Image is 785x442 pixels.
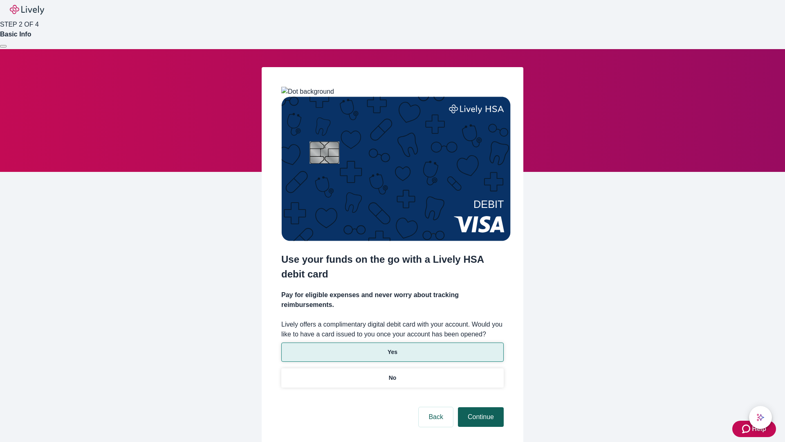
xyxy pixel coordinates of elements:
img: Debit card [281,97,511,241]
button: Yes [281,343,504,362]
p: Yes [388,348,397,356]
button: No [281,368,504,388]
button: Back [419,407,453,427]
img: Dot background [281,87,334,97]
label: Lively offers a complimentary digital debit card with your account. Would you like to have a card... [281,320,504,339]
button: chat [749,406,772,429]
h2: Use your funds on the go with a Lively HSA debit card [281,252,504,282]
svg: Zendesk support icon [742,424,752,434]
img: Lively [10,5,44,15]
button: Continue [458,407,504,427]
svg: Lively AI Assistant [756,413,765,422]
button: Zendesk support iconHelp [732,421,776,437]
p: No [389,374,397,382]
h4: Pay for eligible expenses and never worry about tracking reimbursements. [281,290,504,310]
span: Help [752,424,766,434]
